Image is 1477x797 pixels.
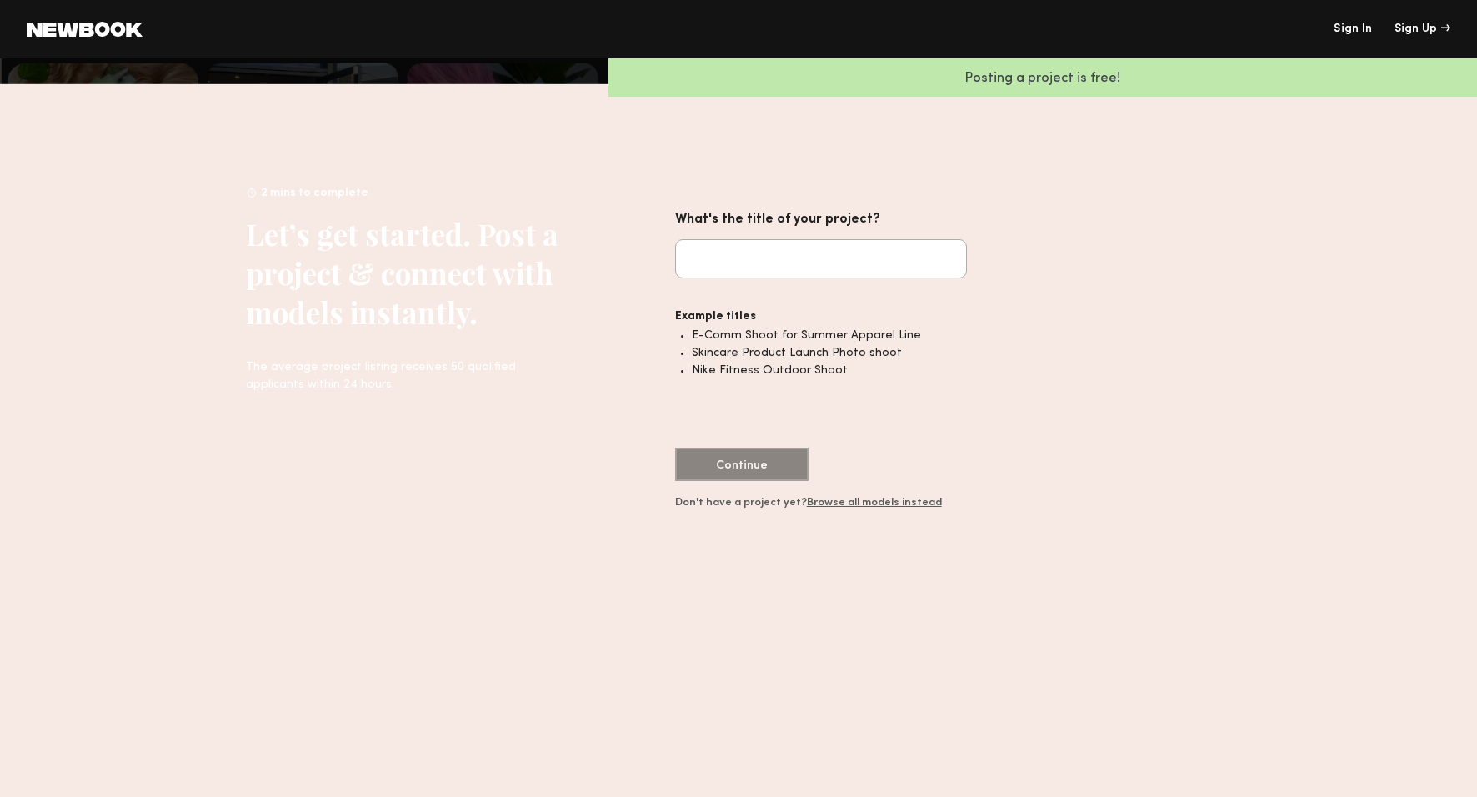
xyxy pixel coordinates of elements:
[675,208,967,231] div: What's the title of your project?
[1394,23,1450,35] a: Sign Up
[675,307,967,327] div: Example titles
[692,362,967,379] li: Nike Fitness Outdoor Shoot
[246,183,558,209] div: 2 mins to complete
[692,344,967,362] li: Skincare Product Launch Photo shoot
[608,72,1477,86] p: Posting a project is free!
[807,498,942,508] a: Browse all models instead
[246,358,558,393] div: The average project listing receives 50 qualified applicants within 24 hours.
[675,239,967,278] input: What's the title of your project?
[246,214,558,332] div: Let’s get started. Post a project & connect with models instantly.
[1334,23,1372,35] a: Sign In
[675,498,967,509] div: Don't have a project yet?
[692,327,967,344] li: E-Comm Shoot for Summer Apparel Line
